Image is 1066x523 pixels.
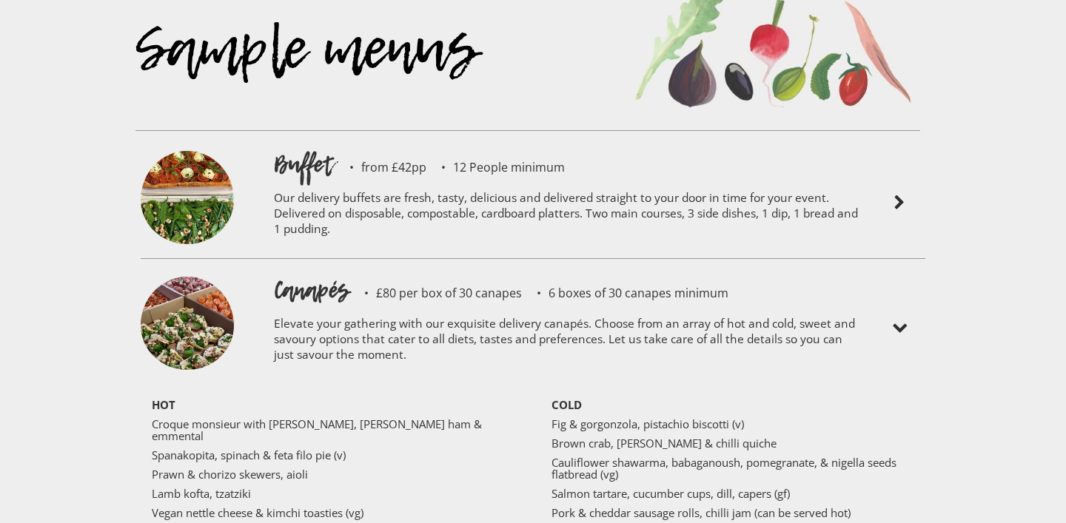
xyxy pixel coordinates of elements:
p: from £42pp [335,161,426,173]
p: Croque monsieur with [PERSON_NAME], [PERSON_NAME] ham & emmental [152,418,514,442]
p: Lamb kofta, tzatziki [152,487,514,499]
p: Brown crab, [PERSON_NAME] & chilli quiche [552,437,914,449]
p: 12 People minimum [426,161,565,173]
h1: Canapés [274,274,349,306]
p: Elevate your gathering with our exquisite delivery canapés. Choose from an array of hot and cold,... [274,306,859,377]
strong: HOT [152,397,175,412]
p: Pork & cheddar sausage rolls, chilli jam (can be served hot) [552,507,914,519]
div: Sample menus [135,40,618,130]
p: £80 per box of 30 canapes [349,287,522,299]
p: Fig & gorgonzola, pistachio biscotti (v) [552,418,914,430]
p: 6 boxes of 30 canapes minimum [522,287,728,299]
p: Prawn & chorizo skewers, aioli [152,468,514,480]
p: Spanakopita, spinach & feta filo pie (v) [152,449,514,461]
p: Vegan nettle cheese & kimchi toasties (vg) [152,507,514,519]
p: Salmon tartare, cucumber cups, dill, capers (gf) [552,487,914,499]
p: Cauliflower shawarma, babaganoush, pomegranate, & nigella seeds flatbread (vg) [552,456,914,480]
p: Our delivery buffets are fresh, tasty, delicious and delivered straight to your door in time for ... [274,180,859,251]
strong: COLD [552,397,582,412]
